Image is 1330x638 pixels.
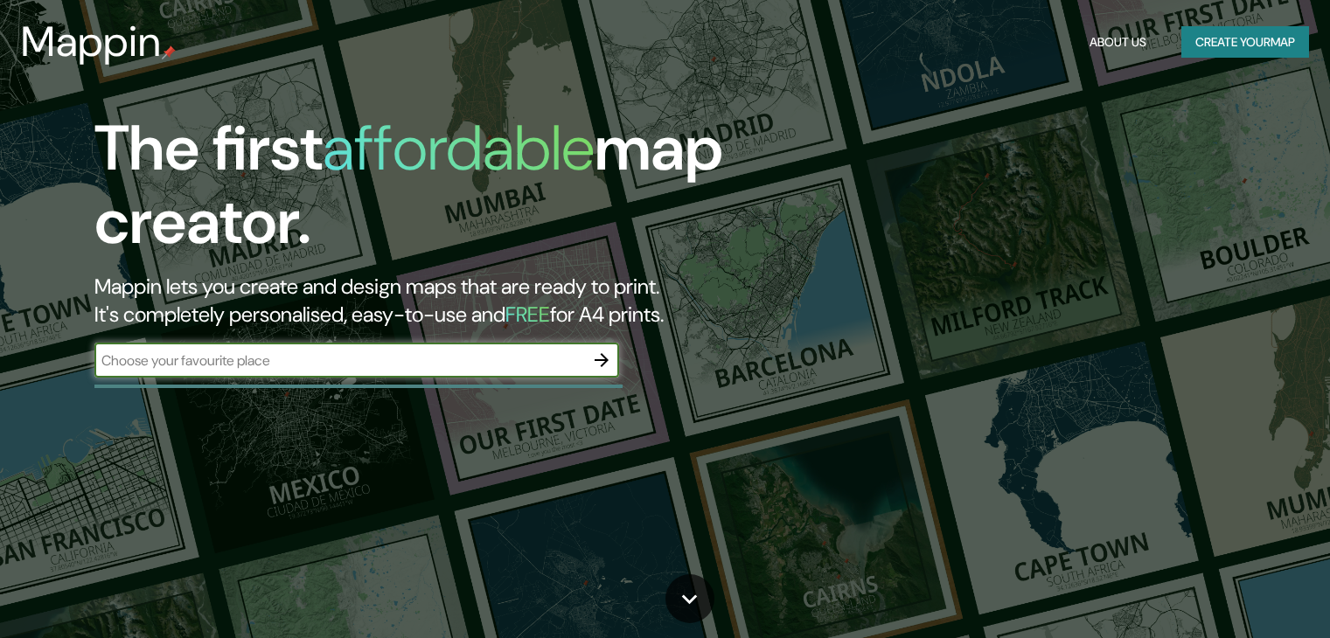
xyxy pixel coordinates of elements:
h5: FREE [505,301,550,328]
h3: Mappin [21,17,162,66]
h1: affordable [323,107,595,189]
button: Create yourmap [1181,26,1309,59]
h2: Mappin lets you create and design maps that are ready to print. It's completely personalised, eas... [94,273,760,329]
input: Choose your favourite place [94,350,584,371]
h1: The first map creator. [94,112,760,273]
button: About Us [1083,26,1153,59]
img: mappin-pin [162,45,176,59]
